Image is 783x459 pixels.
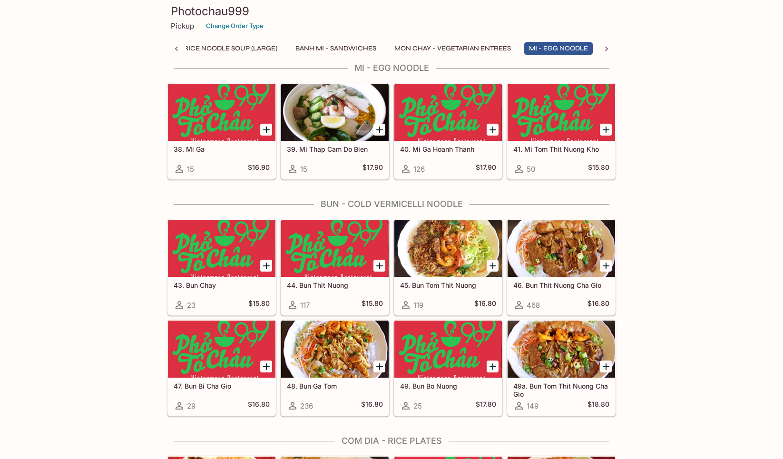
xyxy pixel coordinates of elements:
button: Add 45. Bun Tom Thit Nuong [487,260,499,272]
button: Add 41. Mi Tom Thit Nuong Kho [600,124,612,136]
a: 46. Bun Thit Nuong Cha Gio468$16.80 [507,219,616,315]
h5: 46. Bun Thit Nuong Cha Gio [513,281,609,289]
a: 48. Bun Ga Tom236$16.80 [281,320,389,416]
span: 50 [527,165,535,174]
h5: $16.80 [474,299,496,311]
span: 23 [187,301,196,310]
h5: $17.90 [362,163,383,175]
h5: 45. Bun Tom Thit Nuong [400,281,496,289]
h5: 48. Bun Ga Tom [287,382,383,390]
span: 29 [187,401,196,410]
span: 126 [413,165,425,174]
h5: $15.80 [588,163,609,175]
h5: $17.90 [476,163,496,175]
div: 47. Bun Bi Cha Gio [168,321,275,378]
h4: Bun - Cold Vermicelli Noodle [167,199,616,209]
h5: $15.80 [248,299,270,311]
div: 49. Bun Bo Nuong [394,321,502,378]
div: 41. Mi Tom Thit Nuong Kho [508,84,615,141]
button: Mi - Egg Noodle [524,42,593,55]
button: Add 40. Mi Ga Hoanh Thanh [487,124,499,136]
div: 40. Mi Ga Hoanh Thanh [394,84,502,141]
button: Add 46. Bun Thit Nuong Cha Gio [600,260,612,272]
div: 39. Mi Thap Cam Do Bien [281,84,389,141]
h5: $16.90 [248,163,270,175]
h5: 44. Bun Thit Nuong [287,281,383,289]
span: 15 [300,165,307,174]
h5: 38. Mi Ga [174,145,270,153]
h5: 49. Bun Bo Nuong [400,382,496,390]
h5: $16.80 [361,400,383,411]
h5: $15.80 [362,299,383,311]
button: Add 49a. Bun Tom Thit Nuong Cha Gio [600,361,612,372]
a: 45. Bun Tom Thit Nuong119$16.80 [394,219,502,315]
h3: Photochau999 [171,4,612,19]
h5: 47. Bun Bi Cha Gio [174,382,270,390]
div: 44. Bun Thit Nuong [281,220,389,277]
a: 43. Bun Chay23$15.80 [167,219,276,315]
h5: 39. Mi Thap Cam Do Bien [287,145,383,153]
span: 117 [300,301,310,310]
span: 236 [300,401,313,410]
div: 46. Bun Thit Nuong Cha Gio [508,220,615,277]
span: 468 [527,301,540,310]
button: Add 44. Bun Thit Nuong [373,260,385,272]
a: 49a. Bun Tom Thit Nuong Cha Gio149$18.80 [507,320,616,416]
button: Add 38. Mi Ga [260,124,272,136]
button: Add 49. Bun Bo Nuong [487,361,499,372]
button: Add 39. Mi Thap Cam Do Bien [373,124,385,136]
button: Add 43. Bun Chay [260,260,272,272]
span: 25 [413,401,422,410]
button: Add 47. Bun Bi Cha Gio [260,361,272,372]
h5: 40. Mi Ga Hoanh Thanh [400,145,496,153]
div: 48. Bun Ga Tom [281,321,389,378]
h4: Mi - Egg Noodle [167,63,616,73]
span: 119 [413,301,423,310]
button: Pho - Rice Noodle Soup (Large) [157,42,283,55]
h5: 41. Mi Tom Thit Nuong Kho [513,145,609,153]
a: 38. Mi Ga15$16.90 [167,83,276,179]
div: 43. Bun Chay [168,220,275,277]
a: 44. Bun Thit Nuong117$15.80 [281,219,389,315]
h5: 43. Bun Chay [174,281,270,289]
div: 49a. Bun Tom Thit Nuong Cha Gio [508,321,615,378]
div: 45. Bun Tom Thit Nuong [394,220,502,277]
span: 15 [187,165,194,174]
h5: $17.80 [476,400,496,411]
a: 41. Mi Tom Thit Nuong Kho50$15.80 [507,83,616,179]
h5: $16.80 [587,299,609,311]
a: 40. Mi Ga Hoanh Thanh126$17.90 [394,83,502,179]
a: 49. Bun Bo Nuong25$17.80 [394,320,502,416]
button: Add 48. Bun Ga Tom [373,361,385,372]
h5: 49a. Bun Tom Thit Nuong Cha Gio [513,382,609,398]
button: Banh Mi - Sandwiches [290,42,382,55]
p: Pickup [171,21,194,30]
h4: Com Dia - Rice Plates [167,436,616,446]
button: Change Order Type [202,19,268,33]
span: 149 [527,401,538,410]
a: 39. Mi Thap Cam Do Bien15$17.90 [281,83,389,179]
a: 47. Bun Bi Cha Gio29$16.80 [167,320,276,416]
h5: $18.80 [587,400,609,411]
h5: $16.80 [248,400,270,411]
div: 38. Mi Ga [168,84,275,141]
button: Mon Chay - Vegetarian Entrees [389,42,516,55]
